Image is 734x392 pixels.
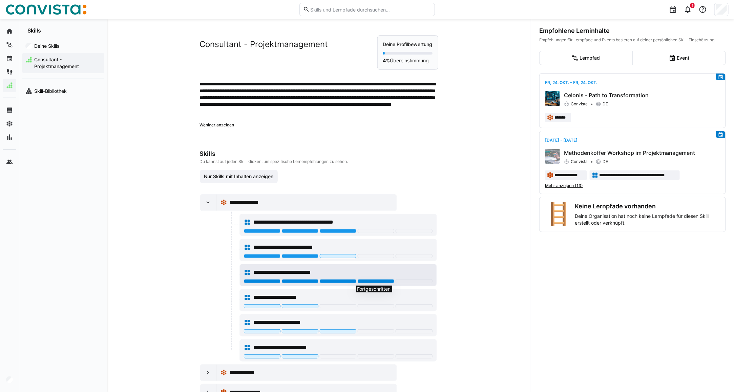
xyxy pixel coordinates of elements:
[200,39,328,49] h2: Consultant - Projektmanagement
[564,149,720,157] p: Methodenkoffer Workshop im Projektmanagement
[200,170,278,183] button: Nur Skills mit Inhalten anzeigen
[571,101,588,107] span: Convista
[200,122,234,127] span: Weniger anzeigen
[383,58,390,63] strong: 4%
[200,159,437,164] p: Du kannst auf jeden Skill klicken, um spezifische Lernempfehlungen zu sehen.
[539,51,633,65] eds-button-option: Lernpfad
[539,37,726,43] div: Empfehlungen für Lernpfade und Events basieren auf deiner persönlichen Skill-Einschätzung.
[575,213,720,226] p: Deine Organisation hat noch keine Lernpfade für diesen Skill erstellt oder verknüpft.
[545,138,578,143] span: [DATE] - [DATE]
[603,159,608,164] span: DE
[33,56,101,70] span: Consultant - Projektmanagement
[310,6,431,13] input: Skills und Lernpfade durchsuchen…
[539,27,726,35] div: Empfohlene Lerninhalte
[203,173,274,180] span: Nur Skills mit Inhalten anzeigen
[633,51,726,65] eds-button-option: Event
[692,3,693,7] span: 1
[383,57,433,64] p: Übereinstimmung
[545,203,572,226] div: 🪜
[571,159,588,164] span: Convista
[545,183,583,188] span: Mehr anzeigen (13)
[545,91,560,106] img: Celonis - Path to Transformation
[603,101,608,107] span: DE
[564,91,720,99] p: Celonis - Path to Transformation
[545,149,560,164] img: Methodenkoffer Workshop im Projektmanagement
[200,150,437,158] h3: Skills
[383,41,433,48] p: Deine Profilbewertung
[575,203,720,210] h3: Keine Lernpfade vorhanden
[545,80,597,85] span: Fr, 24. Okt. - Fr, 24. Okt.
[357,286,391,292] p: Fortgeschritten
